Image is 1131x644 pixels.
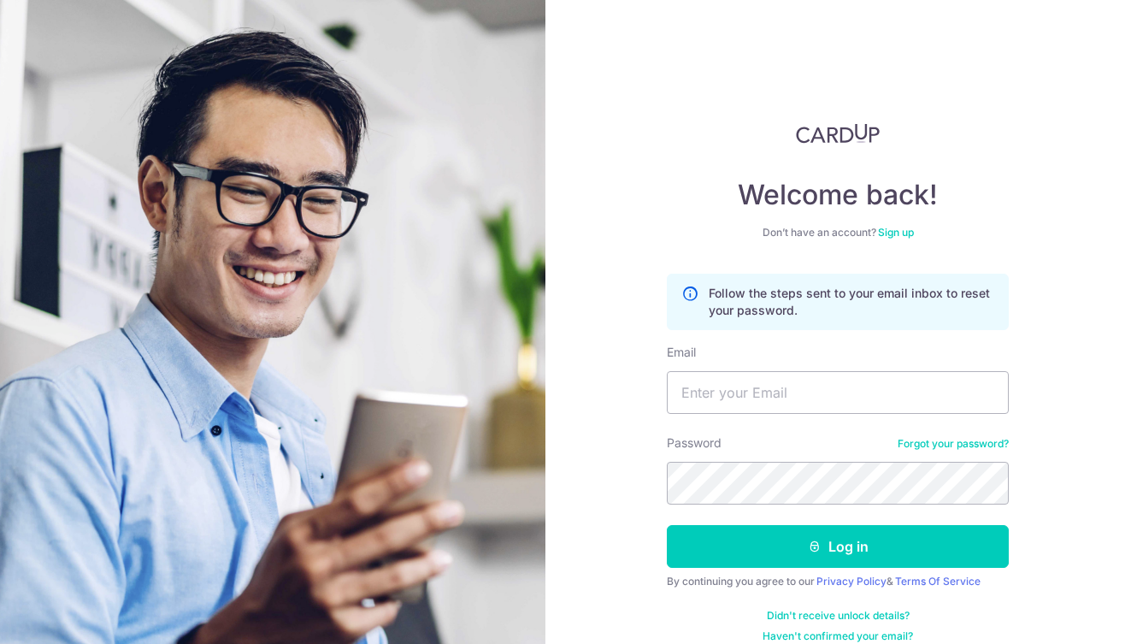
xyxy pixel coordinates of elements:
a: Haven't confirmed your email? [763,629,913,643]
label: Email [667,344,696,361]
p: Follow the steps sent to your email inbox to reset your password. [709,285,994,319]
a: Sign up [878,226,914,239]
a: Terms Of Service [895,575,981,588]
div: By continuing you agree to our & [667,575,1009,588]
button: Log in [667,525,1009,568]
a: Privacy Policy [816,575,887,588]
input: Enter your Email [667,371,1009,414]
a: Didn't receive unlock details? [767,609,910,623]
div: Don’t have an account? [667,226,1009,239]
img: CardUp Logo [796,123,880,144]
label: Password [667,434,722,452]
a: Forgot your password? [898,437,1009,451]
h4: Welcome back! [667,178,1009,212]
